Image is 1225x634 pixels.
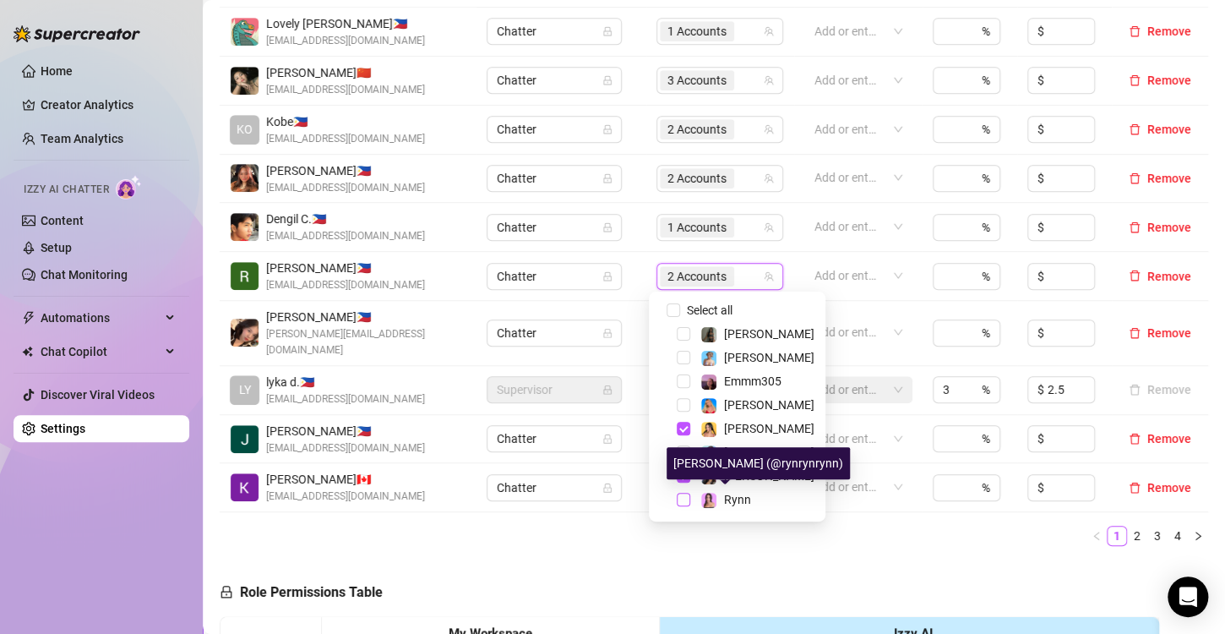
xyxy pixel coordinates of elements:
[497,264,612,289] span: Chatter
[724,422,814,435] span: [PERSON_NAME]
[667,120,727,139] span: 2 Accounts
[266,259,425,277] span: [PERSON_NAME] 🇵🇭
[266,391,425,407] span: [EMAIL_ADDRESS][DOMAIN_NAME]
[231,164,259,192] img: Aliyah Espiritu
[497,117,612,142] span: Chatter
[266,373,425,391] span: lyka d. 🇵🇭
[497,475,612,500] span: Chatter
[1086,526,1107,546] button: left
[1129,327,1141,339] span: delete
[1122,323,1198,343] button: Remove
[231,213,259,241] img: Dengil Consigna
[764,124,774,134] span: team
[667,169,727,188] span: 2 Accounts
[1147,481,1191,495] span: Remove
[660,266,734,287] span: 2 Accounts
[231,425,259,453] img: Jai Mata
[497,166,612,191] span: Chatter
[677,493,690,506] span: Select tree node
[1168,577,1208,617] div: Open Intercom Messenger
[602,483,612,493] span: lock
[41,338,161,365] span: Chat Copilot
[1147,25,1191,38] span: Remove
[41,132,123,145] a: Team Analytics
[602,271,612,281] span: lock
[1147,270,1191,283] span: Remove
[602,75,612,85] span: lock
[220,582,383,603] h5: Role Permissions Table
[231,473,259,501] img: Kristine Flores
[701,374,716,390] img: Emmm305
[266,33,425,49] span: [EMAIL_ADDRESS][DOMAIN_NAME]
[266,308,466,326] span: [PERSON_NAME] 🇵🇭
[1122,266,1198,287] button: Remove
[1188,526,1208,546] li: Next Page
[701,351,716,366] img: Vanessa
[667,71,727,90] span: 3 Accounts
[677,351,690,364] span: Select tree node
[602,124,612,134] span: lock
[1129,74,1141,86] span: delete
[266,82,425,98] span: [EMAIL_ADDRESS][DOMAIN_NAME]
[1147,221,1191,234] span: Remove
[41,214,84,227] a: Content
[497,320,612,346] span: Chatter
[1107,526,1127,546] li: 1
[497,426,612,451] span: Chatter
[1122,217,1198,238] button: Remove
[266,112,425,131] span: Kobe 🇵🇭
[497,68,612,93] span: Chatter
[266,63,425,82] span: [PERSON_NAME] 🇨🇳
[237,120,253,139] span: KO
[266,161,425,180] span: [PERSON_NAME] 🇵🇭
[1122,119,1198,139] button: Remove
[660,168,734,189] span: 2 Accounts
[667,447,850,479] div: [PERSON_NAME] (@rynrynrynn)
[266,180,425,196] span: [EMAIL_ADDRESS][DOMAIN_NAME]
[602,26,612,36] span: lock
[1129,172,1141,184] span: delete
[41,304,161,331] span: Automations
[1129,482,1141,494] span: delete
[602,328,612,338] span: lock
[602,434,612,444] span: lock
[701,422,716,437] img: Jocelyn
[1108,527,1126,545] a: 1
[764,26,774,36] span: team
[231,18,259,46] img: Lovely Gablines
[1092,531,1102,541] span: left
[41,64,73,78] a: Home
[266,210,425,228] span: Dengil C. 🇵🇭
[1148,527,1167,545] a: 3
[677,445,690,459] span: Select tree node
[220,585,233,598] span: lock
[660,21,734,41] span: 1 Accounts
[1147,526,1168,546] li: 3
[701,327,716,342] img: Brandy
[41,241,72,254] a: Setup
[1147,172,1191,185] span: Remove
[497,19,612,44] span: Chatter
[1122,70,1198,90] button: Remove
[724,398,814,412] span: [PERSON_NAME]
[1129,270,1141,281] span: delete
[497,215,612,240] span: Chatter
[660,217,734,238] span: 1 Accounts
[764,75,774,85] span: team
[1188,526,1208,546] button: right
[701,493,716,508] img: Rynn
[724,445,814,459] span: [PERSON_NAME]
[1147,123,1191,136] span: Remove
[41,388,155,402] a: Discover Viral Videos
[266,277,425,293] span: [EMAIL_ADDRESS][DOMAIN_NAME]
[1168,526,1188,546] li: 4
[266,326,466,358] span: [PERSON_NAME][EMAIL_ADDRESS][DOMAIN_NAME]
[266,228,425,244] span: [EMAIL_ADDRESS][DOMAIN_NAME]
[266,489,425,505] span: [EMAIL_ADDRESS][DOMAIN_NAME]
[1127,526,1147,546] li: 2
[41,422,85,435] a: Settings
[677,374,690,388] span: Select tree node
[764,173,774,183] span: team
[667,218,727,237] span: 1 Accounts
[22,346,33,358] img: Chat Copilot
